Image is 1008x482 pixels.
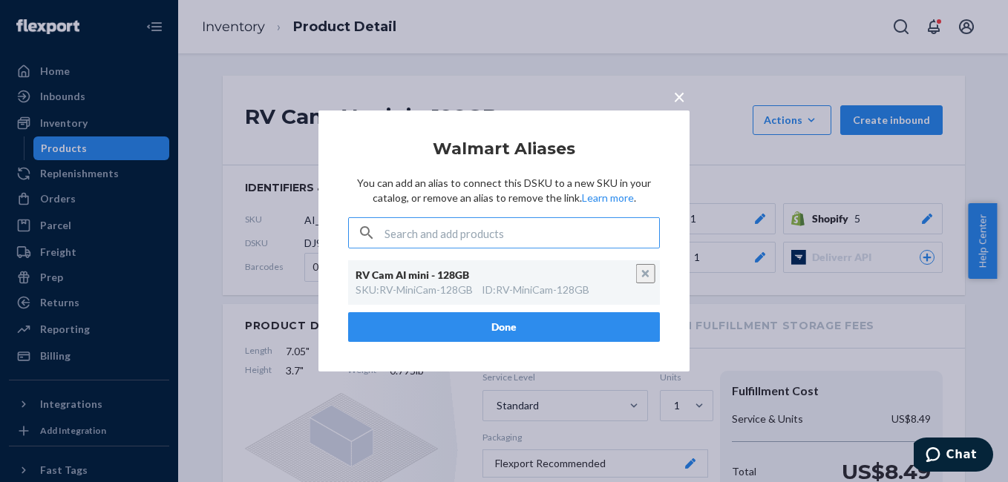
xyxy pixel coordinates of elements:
[384,218,659,248] input: Search and add products
[356,283,473,297] div: SKU : RV-MiniCam-128GB
[636,264,655,283] button: Unlink
[673,84,685,109] span: ×
[914,438,993,475] iframe: Opens a widget where you can chat to one of our agents
[356,268,638,283] div: RV Cam AI mini - 128GB
[348,140,660,158] h2: Walmart Aliases
[482,283,589,297] div: ID : RV-MiniCam-128GB
[348,312,660,342] button: Done
[582,191,634,204] a: Learn more
[348,176,660,205] p: You can add an alias to connect this DSKU to a new SKU in your catalog, or remove an alias to rem...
